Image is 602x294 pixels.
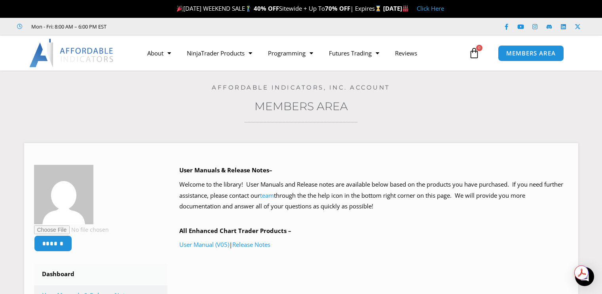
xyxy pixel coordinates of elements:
img: LogoAI | Affordable Indicators – NinjaTrader [29,39,114,67]
a: Release Notes [232,241,270,248]
a: Dashboard [34,264,168,284]
a: Affordable Indicators, Inc. Account [212,84,390,91]
span: 0 [476,45,482,51]
a: Reviews [387,44,425,62]
img: f08084aa5a7cbd9834b31b6856170b2b7caec63af3f91b94bbda94718cdeb29c [34,165,93,224]
a: Members Area [254,99,348,113]
nav: Menu [139,44,467,62]
a: Click Here [417,4,444,12]
a: NinjaTrader Products [179,44,260,62]
strong: 70% OFF [325,4,350,12]
span: MEMBERS AREA [506,50,556,56]
b: User Manuals & Release Notes– [179,166,272,174]
a: MEMBERS AREA [498,45,564,61]
span: [DATE] WEEKEND SALE Sitewide + Up To | Expires [175,4,383,12]
a: About [139,44,179,62]
a: Futures Trading [321,44,387,62]
strong: [DATE] [383,4,409,12]
a: 0 [457,42,492,65]
img: 🏭 [403,6,408,11]
strong: 40% OFF [254,4,279,12]
span: Mon - Fri: 8:00 AM – 6:00 PM EST [29,22,106,31]
img: ⌛ [375,6,381,11]
a: Programming [260,44,321,62]
img: 🎉 [177,6,183,11]
p: Welcome to the library! User Manuals and Release notes are available below based on the products ... [179,179,568,212]
b: All Enhanced Chart Trader Products – [179,227,291,235]
img: 🏌️‍♂️ [245,6,251,11]
iframe: Customer reviews powered by Trustpilot [118,23,236,31]
p: | [179,239,568,250]
a: team [260,191,274,199]
a: User Manual (V05) [179,241,229,248]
